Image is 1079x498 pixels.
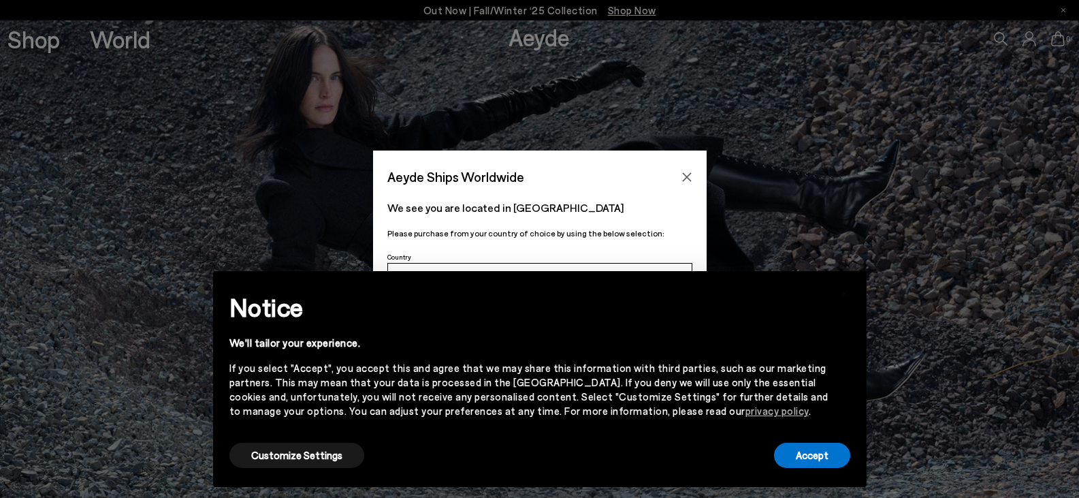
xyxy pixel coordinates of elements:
[745,405,809,417] a: privacy policy
[229,336,828,350] div: We'll tailor your experience.
[229,443,364,468] button: Customize Settings
[387,253,411,261] span: Country
[774,443,850,468] button: Accept
[677,167,697,187] button: Close
[387,227,692,240] p: Please purchase from your country of choice by using the below selection:
[387,200,692,216] p: We see you are located in [GEOGRAPHIC_DATA]
[828,275,861,308] button: Close this notice
[229,290,828,325] h2: Notice
[229,361,828,418] div: If you select "Accept", you accept this and agree that we may share this information with third p...
[387,165,524,189] span: Aeyde Ships Worldwide
[840,281,850,301] span: ×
